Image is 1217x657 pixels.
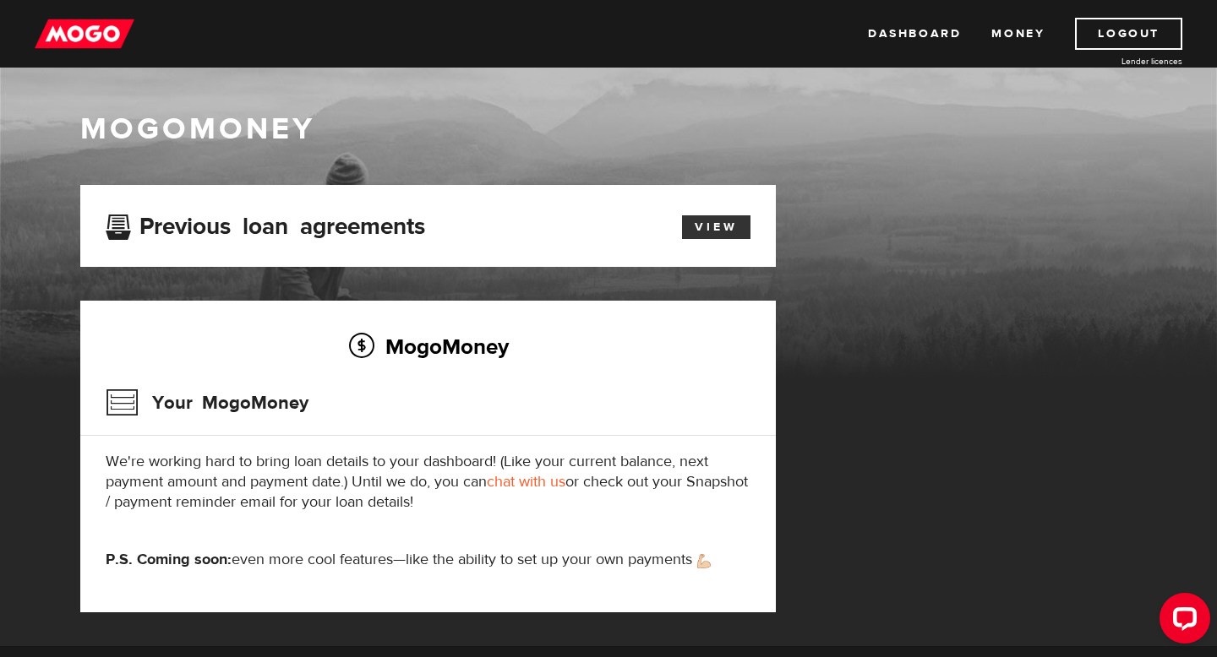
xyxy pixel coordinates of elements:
a: Dashboard [868,18,961,50]
h3: Previous loan agreements [106,213,425,235]
a: Logout [1075,18,1182,50]
iframe: LiveChat chat widget [1146,586,1217,657]
strong: P.S. Coming soon: [106,550,232,569]
h3: Your MogoMoney [106,381,308,425]
h2: MogoMoney [106,328,750,364]
p: We're working hard to bring loan details to your dashboard! (Like your current balance, next paym... [106,452,750,513]
img: strong arm emoji [697,554,711,568]
a: View [682,215,750,239]
a: chat with us [487,472,565,491]
a: Lender licences [1056,55,1182,68]
a: Money [991,18,1045,50]
p: even more cool features—like the ability to set up your own payments [106,550,750,570]
img: mogo_logo-11ee424be714fa7cbb0f0f49df9e16ec.png [35,18,134,50]
h1: MogoMoney [80,111,1137,147]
